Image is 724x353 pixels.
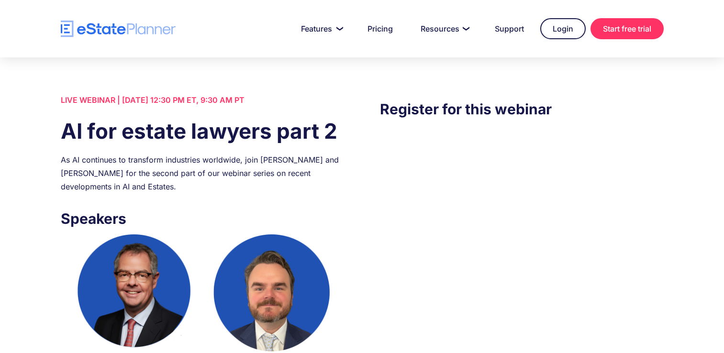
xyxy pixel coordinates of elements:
a: home [61,21,176,37]
a: Support [483,19,535,38]
h3: Register for this webinar [380,98,663,120]
iframe: Form 0 [380,139,663,302]
div: As AI continues to transform industries worldwide, join [PERSON_NAME] and [PERSON_NAME] for the s... [61,153,344,193]
h3: Speakers [61,208,344,230]
a: Resources [409,19,479,38]
a: Login [540,18,586,39]
div: LIVE WEBINAR | [DATE] 12:30 PM ET, 9:30 AM PT [61,93,344,107]
h1: AI for estate lawyers part 2 [61,116,344,146]
a: Pricing [356,19,404,38]
a: Features [290,19,351,38]
a: Start free trial [590,18,664,39]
